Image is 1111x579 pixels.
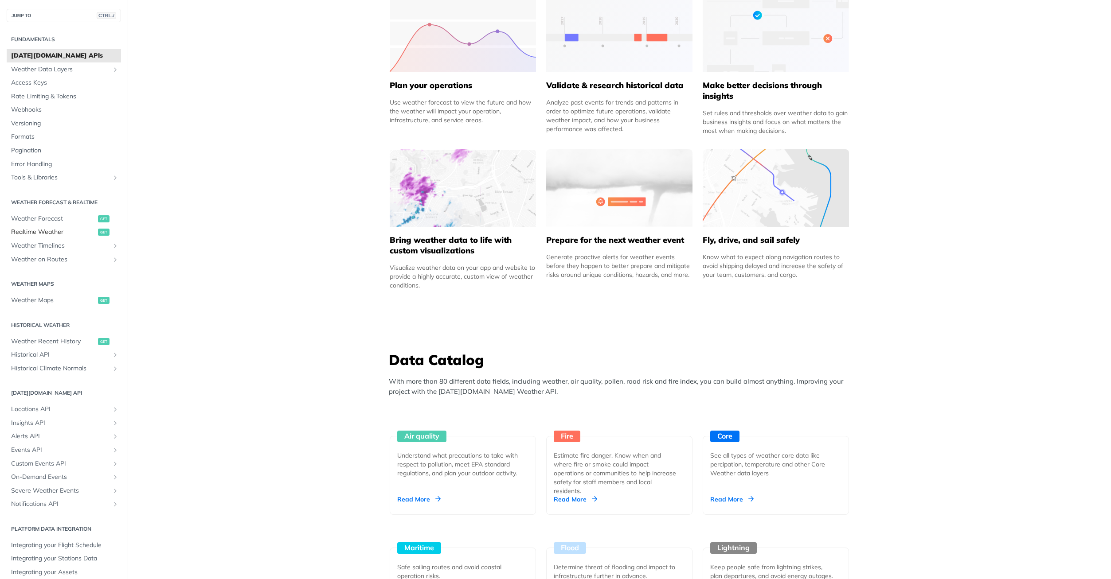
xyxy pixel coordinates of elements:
span: Locations API [11,405,110,414]
span: get [98,229,110,236]
a: Fire Estimate fire danger. Know when and where fire or smoke could impact operations or communiti... [543,403,696,515]
a: Events APIShow subpages for Events API [7,443,121,457]
div: Lightning [710,542,757,554]
a: On-Demand EventsShow subpages for On-Demand Events [7,470,121,484]
span: Pagination [11,146,119,155]
button: Show subpages for Alerts API [112,433,119,440]
a: Access Keys [7,76,121,89]
div: Fire [554,431,580,442]
span: On-Demand Events [11,473,110,482]
div: Set rules and thresholds over weather data to gain business insights and focus on what matters th... [703,109,849,135]
div: Read More [397,495,441,504]
a: Weather on RoutesShow subpages for Weather on Routes [7,253,121,266]
button: Show subpages for Severe Weather Events [112,487,119,494]
div: Read More [554,495,597,504]
a: Integrating your Assets [7,566,121,579]
h5: Make better decisions through insights [703,80,849,101]
a: [DATE][DOMAIN_NAME] APIs [7,49,121,62]
button: Show subpages for Custom Events API [112,460,119,467]
span: Weather Data Layers [11,65,110,74]
span: Historical Climate Normals [11,364,110,373]
a: Weather Data LayersShow subpages for Weather Data Layers [7,63,121,76]
div: Flood [554,542,586,554]
img: 4463876-group-4982x.svg [390,149,536,227]
span: Severe Weather Events [11,486,110,495]
div: Core [710,431,739,442]
span: Notifications API [11,500,110,509]
span: Integrating your Stations Data [11,554,119,563]
div: Read More [710,495,754,504]
a: Integrating your Stations Data [7,552,121,565]
span: Integrating your Assets [11,568,119,577]
a: Notifications APIShow subpages for Notifications API [7,497,121,511]
img: 2c0a313-group-496-12x.svg [546,149,692,227]
span: Integrating your Flight Schedule [11,541,119,550]
span: CTRL-/ [97,12,116,19]
span: Historical API [11,350,110,359]
a: Integrating your Flight Schedule [7,539,121,552]
a: Realtime Weatherget [7,225,121,239]
button: Show subpages for Locations API [112,406,119,413]
a: Core See all types of weather core data like percipation, temperature and other Core Weather data... [699,403,853,515]
button: Show subpages for Notifications API [112,501,119,508]
button: Show subpages for Historical API [112,351,119,358]
span: get [98,215,110,222]
span: Alerts API [11,432,110,441]
a: Formats [7,130,121,144]
span: Tools & Libraries [11,173,110,182]
a: Weather Recent Historyget [7,335,121,348]
button: Show subpages for Insights API [112,420,119,427]
a: Pagination [7,144,121,157]
span: Weather Maps [11,296,96,305]
span: Weather Forecast [11,214,96,223]
img: 994b3d6-mask-group-32x.svg [703,149,849,227]
button: Show subpages for Weather Data Layers [112,66,119,73]
span: Weather Timelines [11,241,110,250]
h3: Data Catalog [389,350,854,369]
h2: Fundamentals [7,35,121,43]
span: Versioning [11,119,119,128]
a: Alerts APIShow subpages for Alerts API [7,430,121,443]
button: JUMP TOCTRL-/ [7,9,121,22]
a: Webhooks [7,103,121,117]
div: Generate proactive alerts for weather events before they happen to better prepare and mitigate ri... [546,253,692,279]
a: Weather Forecastget [7,212,121,225]
div: Maritime [397,542,441,554]
button: Show subpages for Weather Timelines [112,242,119,249]
span: Weather on Routes [11,255,110,264]
h5: Fly, drive, and sail safely [703,235,849,245]
span: Events API [11,446,110,455]
h5: Plan your operations [390,80,536,91]
a: Versioning [7,117,121,130]
span: Error Handling [11,160,119,169]
span: get [98,297,110,304]
h2: Weather Maps [7,280,121,288]
div: Analyze past events for trends and patterns in order to optimize future operations, validate weat... [546,98,692,133]
a: Air quality Understand what precautions to take with respect to pollution, meet EPA standard regu... [386,403,540,515]
div: Estimate fire danger. Know when and where fire or smoke could impact operations or communities to... [554,451,678,495]
span: Formats [11,132,119,141]
h5: Prepare for the next weather event [546,235,692,245]
span: Rate Limiting & Tokens [11,92,119,101]
div: Use weather forecast to view the future and how the weather will impact your operation, infrastru... [390,98,536,124]
h2: Weather Forecast & realtime [7,198,121,206]
span: get [98,338,110,345]
h5: Validate & research historical data [546,80,692,91]
h2: [DATE][DOMAIN_NAME] API [7,389,121,397]
div: See all types of weather core data like percipation, temperature and other Core Weather data layers [710,451,834,478]
span: Insights API [11,419,110,427]
span: Webhooks [11,105,119,114]
div: Understand what precautions to take with respect to pollution, meet EPA standard regulations, and... [397,451,521,478]
a: Historical Climate NormalsShow subpages for Historical Climate Normals [7,362,121,375]
p: With more than 80 different data fields, including weather, air quality, pollen, road risk and fi... [389,377,854,396]
h5: Bring weather data to life with custom visualizations [390,235,536,256]
button: Show subpages for Tools & Libraries [112,174,119,181]
a: Weather Mapsget [7,294,121,307]
a: Historical APIShow subpages for Historical API [7,348,121,361]
button: Show subpages for Events API [112,447,119,454]
button: Show subpages for Weather on Routes [112,256,119,263]
h2: Historical Weather [7,321,121,329]
span: [DATE][DOMAIN_NAME] APIs [11,51,119,60]
button: Show subpages for Historical Climate Normals [112,365,119,372]
div: Visualize weather data on your app and website to provide a highly accurate, custom view of weath... [390,263,536,290]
